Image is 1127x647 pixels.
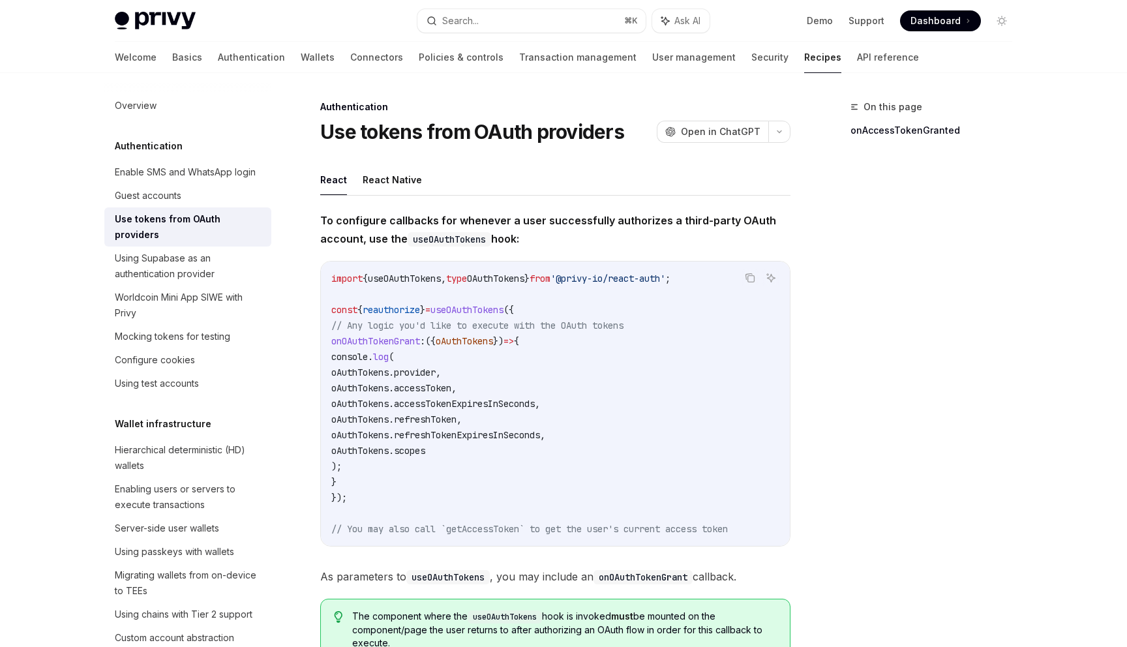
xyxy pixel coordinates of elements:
[104,603,271,626] a: Using chains with Tier 2 support
[104,94,271,117] a: Overview
[751,42,789,73] a: Security
[115,211,263,243] div: Use tokens from OAuth providers
[430,304,503,316] span: useOAuthTokens
[104,540,271,564] a: Using passkeys with wallets
[624,16,638,26] span: ⌘ K
[394,382,451,394] span: accessToken
[503,304,514,316] span: ({
[320,120,624,143] h1: Use tokens from OAuth providers
[665,273,670,284] span: ;
[436,335,493,347] span: oAuthTokens
[535,398,540,410] span: ,
[363,304,420,316] span: reauthorize
[674,14,700,27] span: Ask AI
[493,335,503,347] span: })
[331,367,389,378] span: oAuthTokens
[742,269,759,286] button: Copy the contents from the code block
[104,372,271,395] a: Using test accounts
[524,273,530,284] span: }
[115,329,230,344] div: Mocking tokens for testing
[320,100,790,113] div: Authentication
[331,414,389,425] span: oAuthTokens
[519,42,637,73] a: Transaction management
[394,398,535,410] span: accessTokenExpiresInSeconds
[910,14,961,27] span: Dashboard
[857,42,919,73] a: API reference
[172,42,202,73] a: Basics
[540,429,545,441] span: ,
[115,416,211,432] h5: Wallet infrastructure
[363,273,368,284] span: {
[389,367,394,378] span: .
[681,125,760,138] span: Open in ChatGPT
[331,476,337,488] span: }
[441,273,446,284] span: ,
[419,42,503,73] a: Policies & controls
[331,445,389,457] span: oAuthTokens
[394,414,457,425] span: refreshToken
[104,438,271,477] a: Hierarchical deterministic (HD) wallets
[104,160,271,184] a: Enable SMS and WhatsApp login
[864,99,922,115] span: On this page
[550,273,665,284] span: '@privy-io/react-auth'
[594,570,693,584] code: onOAuthTokenGrant
[357,304,363,316] span: {
[442,13,479,29] div: Search...
[850,120,1023,141] a: onAccessTokenGranted
[451,382,457,394] span: ,
[115,164,256,180] div: Enable SMS and WhatsApp login
[104,517,271,540] a: Server-side user wallets
[115,520,219,536] div: Server-side user wallets
[900,10,981,31] a: Dashboard
[417,9,646,33] button: Search...⌘K
[446,273,467,284] span: type
[420,335,425,347] span: :
[115,138,183,154] h5: Authentication
[115,481,263,513] div: Enabling users or servers to execute transactions
[104,348,271,372] a: Configure cookies
[394,445,425,457] span: scopes
[368,351,373,363] span: .
[115,567,263,599] div: Migrating wallets from on-device to TEEs
[762,269,779,286] button: Ask AI
[406,570,490,584] code: useOAuthTokens
[104,184,271,207] a: Guest accounts
[320,567,790,586] span: As parameters to , you may include an callback.
[115,442,263,474] div: Hierarchical deterministic (HD) wallets
[468,610,542,624] code: useOAuthTokens
[104,564,271,603] a: Migrating wallets from on-device to TEEs
[331,460,342,472] span: );
[389,382,394,394] span: .
[368,273,441,284] span: useOAuthTokens
[804,42,841,73] a: Recipes
[104,247,271,286] a: Using Supabase as an authentication provider
[104,477,271,517] a: Enabling users or servers to execute transactions
[301,42,335,73] a: Wallets
[115,12,196,30] img: light logo
[807,14,833,27] a: Demo
[530,273,550,284] span: from
[331,492,347,504] span: });
[115,544,234,560] div: Using passkeys with wallets
[457,414,462,425] span: ,
[389,351,394,363] span: (
[408,232,491,247] code: useOAuthTokens
[320,164,347,195] button: React
[331,523,728,535] span: // You may also call `getAccessToken` to get the user's current access token
[115,290,263,321] div: Worldcoin Mini App SIWE with Privy
[115,188,181,203] div: Guest accounts
[350,42,403,73] a: Connectors
[334,611,343,623] svg: Tip
[373,351,389,363] span: log
[420,304,425,316] span: }
[320,214,776,245] strong: To configure callbacks for whenever a user successfully authorizes a third-party OAuth account, u...
[394,429,540,441] span: refreshTokenExpiresInSeconds
[394,367,436,378] span: provider
[425,335,436,347] span: ({
[115,352,195,368] div: Configure cookies
[363,164,422,195] button: React Native
[389,445,394,457] span: .
[104,207,271,247] a: Use tokens from OAuth providers
[115,376,199,391] div: Using test accounts
[389,398,394,410] span: .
